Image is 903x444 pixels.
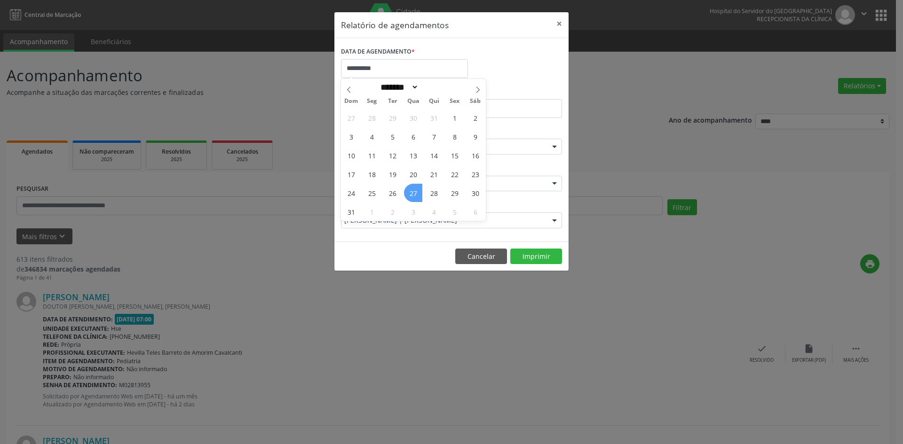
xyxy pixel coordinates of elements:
span: Julho 28, 2025 [363,109,381,127]
span: Agosto 13, 2025 [404,146,422,164]
label: DATA DE AGENDAMENTO [341,45,415,59]
span: Agosto 17, 2025 [342,165,360,183]
span: Dom [341,98,362,104]
span: Julho 29, 2025 [383,109,402,127]
span: Agosto 20, 2025 [404,165,422,183]
label: ATÉ [454,85,562,99]
input: Year [419,82,450,92]
span: Agosto 29, 2025 [445,184,464,202]
span: Agosto 25, 2025 [363,184,381,202]
span: Agosto 22, 2025 [445,165,464,183]
span: Setembro 6, 2025 [466,203,484,221]
span: Agosto 26, 2025 [383,184,402,202]
select: Month [377,82,419,92]
span: Sex [444,98,465,104]
span: Julho 27, 2025 [342,109,360,127]
h5: Relatório de agendamentos [341,19,449,31]
span: Agosto 21, 2025 [425,165,443,183]
span: Agosto 28, 2025 [425,184,443,202]
span: Agosto 18, 2025 [363,165,381,183]
span: Agosto 23, 2025 [466,165,484,183]
span: Setembro 4, 2025 [425,203,443,221]
span: Agosto 3, 2025 [342,127,360,146]
span: Qui [424,98,444,104]
span: Agosto 10, 2025 [342,146,360,164]
span: Agosto 9, 2025 [466,127,484,146]
span: Agosto 11, 2025 [363,146,381,164]
span: Agosto 6, 2025 [404,127,422,146]
span: Agosto 30, 2025 [466,184,484,202]
button: Imprimir [510,249,562,265]
span: Agosto 4, 2025 [363,127,381,146]
span: Agosto 8, 2025 [445,127,464,146]
span: Setembro 1, 2025 [363,203,381,221]
span: Seg [362,98,382,104]
button: Close [550,12,569,35]
span: Agosto 27, 2025 [404,184,422,202]
span: Agosto 12, 2025 [383,146,402,164]
span: Agosto 16, 2025 [466,146,484,164]
span: Agosto 2, 2025 [466,109,484,127]
span: Julho 31, 2025 [425,109,443,127]
span: Agosto 19, 2025 [383,165,402,183]
span: Agosto 14, 2025 [425,146,443,164]
span: Agosto 31, 2025 [342,203,360,221]
span: Agosto 24, 2025 [342,184,360,202]
span: Julho 30, 2025 [404,109,422,127]
span: Setembro 3, 2025 [404,203,422,221]
span: Setembro 2, 2025 [383,203,402,221]
span: Agosto 1, 2025 [445,109,464,127]
span: Qua [403,98,424,104]
span: Ter [382,98,403,104]
span: Setembro 5, 2025 [445,203,464,221]
span: Agosto 15, 2025 [445,146,464,164]
span: Agosto 5, 2025 [383,127,402,146]
span: Agosto 7, 2025 [425,127,443,146]
button: Cancelar [455,249,507,265]
span: Sáb [465,98,486,104]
